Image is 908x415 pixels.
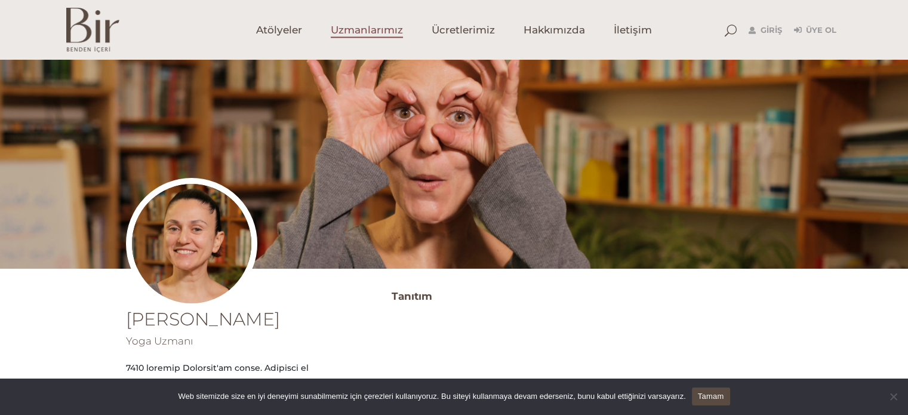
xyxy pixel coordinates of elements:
a: Giriş [749,23,782,38]
a: Üye Ol [794,23,836,38]
span: Uzmanlarımız [331,23,403,37]
h1: [PERSON_NAME] [126,311,326,328]
span: Hayır [887,391,899,402]
span: Atölyeler [256,23,302,37]
span: Yoga Uzmanı [126,335,193,347]
span: İletişim [614,23,652,37]
h3: Tanıtım [392,287,783,306]
span: Web sitemizde size en iyi deneyimi sunabilmemiz için çerezleri kullanıyoruz. Bu siteyi kullanmaya... [178,391,685,402]
span: Hakkımızda [524,23,585,37]
span: Ücretlerimiz [432,23,495,37]
img: esinprofil-300x300.jpg [126,178,257,309]
a: Tamam [692,388,730,405]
